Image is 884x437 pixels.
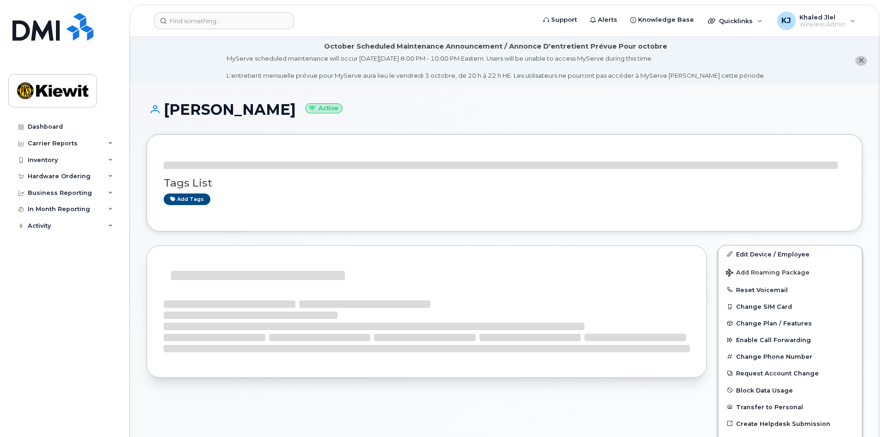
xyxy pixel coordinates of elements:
[147,101,862,118] h1: [PERSON_NAME]
[718,399,862,415] button: Transfer to Personal
[164,194,210,205] a: Add tags
[718,382,862,399] button: Block Data Usage
[855,56,867,66] button: close notification
[726,269,810,278] span: Add Roaming Package
[718,315,862,331] button: Change Plan / Features
[718,246,862,262] a: Edit Device / Employee
[718,365,862,381] button: Request Account Change
[718,348,862,365] button: Change Phone Number
[305,103,343,114] small: Active
[718,262,862,281] button: Add Roaming Package
[718,281,862,298] button: Reset Voicemail
[718,415,862,432] a: Create Helpdesk Submission
[324,42,667,51] div: October Scheduled Maintenance Announcement / Annonce D'entretient Prévue Pour octobre
[164,177,845,189] h3: Tags List
[736,337,811,343] span: Enable Call Forwarding
[718,298,862,315] button: Change SIM Card
[227,54,765,80] div: MyServe scheduled maintenance will occur [DATE][DATE] 8:00 PM - 10:00 PM Eastern. Users will be u...
[736,320,812,327] span: Change Plan / Features
[718,331,862,348] button: Enable Call Forwarding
